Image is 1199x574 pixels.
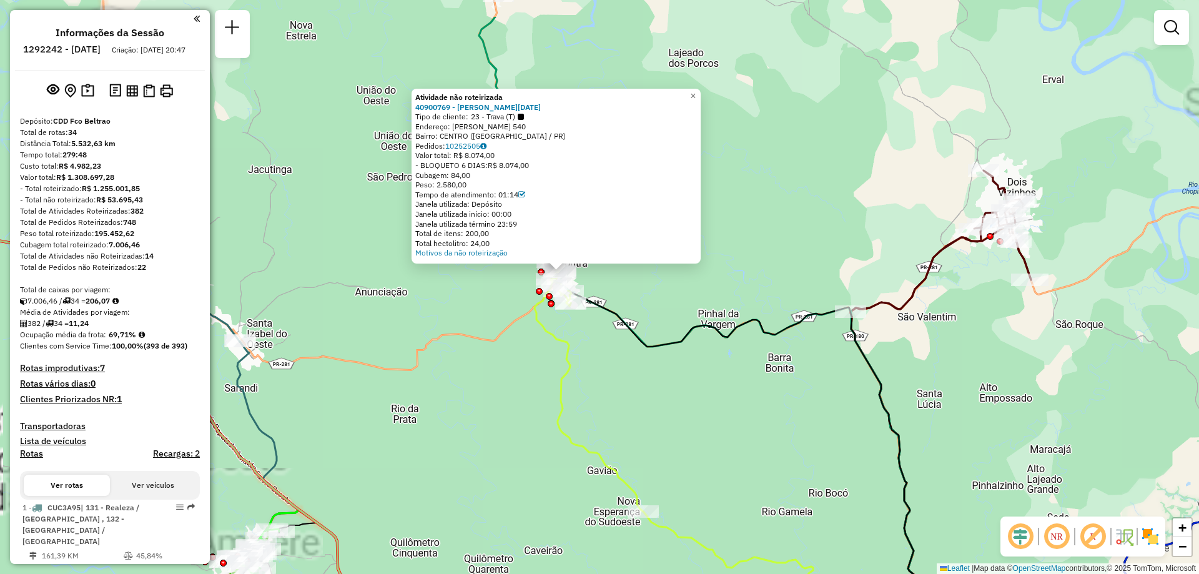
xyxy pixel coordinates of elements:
[20,183,200,194] div: - Total roteirizado:
[41,550,123,562] td: 161,39 KM
[20,205,200,217] div: Total de Atividades Roteirizadas:
[445,141,486,151] a: 10252505
[545,265,576,278] div: Atividade não roteirizada - THEREZINHA LUCIA MAR
[20,448,43,459] a: Rotas
[220,15,245,43] a: Nova sessão e pesquisa
[136,550,195,562] td: 45,84%
[415,122,697,132] div: Endereço: [PERSON_NAME] 540
[109,330,136,339] strong: 69,71%
[940,564,970,573] a: Leaflet
[20,330,106,339] span: Ocupação média da frota:
[20,172,200,183] div: Valor total:
[79,81,97,101] button: Painel de Sugestão
[1114,527,1134,547] img: Fluxo de ruas
[24,475,110,496] button: Ver rotas
[415,112,697,122] div: Tipo de cliente:
[47,503,81,512] span: CUC3A95
[415,161,697,171] div: - BLOQUETO 6 DIAS:
[415,171,697,181] div: Cubagem: 84,00
[471,112,524,122] span: 23 - Trava (T)
[20,116,200,127] div: Depósito:
[415,141,697,151] div: Pedidos:
[1013,564,1066,573] a: OpenStreetMap
[109,240,140,249] strong: 7.006,46
[1042,522,1072,552] span: Ocultar NR
[23,44,101,55] h6: 1292242 - [DATE]
[20,436,200,447] h4: Lista de veículos
[86,296,110,305] strong: 206,07
[68,127,77,137] strong: 34
[20,217,200,228] div: Total de Pedidos Roteirizados:
[139,331,145,339] em: Média calculada utilizando a maior ocupação (%Peso ou %Cubagem) de cada rota da sessão. Rotas cro...
[415,180,697,190] div: Peso: 2.580,00
[20,228,200,239] div: Peso total roteirizado:
[153,448,200,459] h4: Recargas: 2
[53,116,111,126] strong: CDD Fco Beltrao
[20,363,200,374] h4: Rotas improdutivas:
[100,362,105,374] strong: 7
[415,92,503,102] strong: Atividade não roteirizada
[96,195,143,204] strong: R$ 53.695,43
[20,379,200,389] h4: Rotas vários dias:
[1173,518,1192,537] a: Zoom in
[480,142,486,150] i: Observações
[107,81,124,101] button: Logs desbloquear sessão
[415,209,697,219] div: Janela utilizada início: 00:00
[20,320,27,327] i: Total de Atividades
[488,161,529,170] span: R$ 8.074,00
[194,11,200,26] a: Clique aqui para minimizar o painel
[20,194,200,205] div: - Total não roteirizado:
[46,320,54,327] i: Total de rotas
[1159,15,1184,40] a: Exibir filtros
[1173,537,1192,556] a: Zoom out
[20,394,200,405] h4: Clientes Priorizados NR:
[91,378,96,389] strong: 0
[20,421,200,432] h4: Transportadoras
[1078,522,1108,552] span: Exibir rótulo
[20,307,200,318] div: Média de Atividades por viagem:
[20,284,200,295] div: Total de caixas por viagem:
[145,251,154,260] strong: 14
[1005,522,1035,552] span: Ocultar deslocamento
[82,184,140,193] strong: R$ 1.255.001,85
[62,297,71,305] i: Total de rotas
[20,127,200,138] div: Total de rotas:
[144,341,187,350] strong: (393 de 393)
[415,219,697,229] div: Janela utilizada término 23:59
[1178,538,1187,554] span: −
[20,250,200,262] div: Total de Atividades não Roteirizadas:
[112,341,144,350] strong: 100,00%
[415,239,697,249] div: Total hectolitro: 24,00
[110,475,196,496] button: Ver veículos
[44,81,62,101] button: Exibir sessão original
[176,503,184,511] em: Opções
[59,161,101,171] strong: R$ 4.982,23
[20,149,200,161] div: Tempo total:
[937,563,1199,574] div: Map data © contributors,© 2025 TomTom, Microsoft
[415,199,697,209] div: Janela utilizada: Depósito
[20,262,200,273] div: Total de Pedidos não Roteirizados:
[686,89,701,104] a: Close popup
[415,102,541,112] strong: 40900769 - [PERSON_NAME][DATE]
[131,206,144,215] strong: 382
[20,239,200,250] div: Cubagem total roteirizado:
[187,503,195,511] em: Rota exportada
[71,139,116,148] strong: 5.532,63 km
[20,295,200,307] div: 7.006,46 / 34 =
[1140,527,1160,547] img: Exibir/Ocultar setores
[415,131,697,141] div: Bairro: CENTRO ([GEOGRAPHIC_DATA] / PR)
[20,161,200,172] div: Custo total:
[690,91,696,101] span: ×
[69,319,89,328] strong: 11,24
[56,27,164,39] h4: Informações da Sessão
[415,248,508,257] a: Motivos da não roteirização
[141,82,157,100] button: Visualizar Romaneio
[415,190,697,200] div: Tempo de atendimento: 01:14
[20,138,200,149] div: Distância Total:
[1178,520,1187,535] span: +
[124,552,133,560] i: % de utilização do peso
[415,229,697,239] div: Total de itens: 200,00
[20,341,112,350] span: Clientes com Service Time:
[94,229,134,238] strong: 195.452,62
